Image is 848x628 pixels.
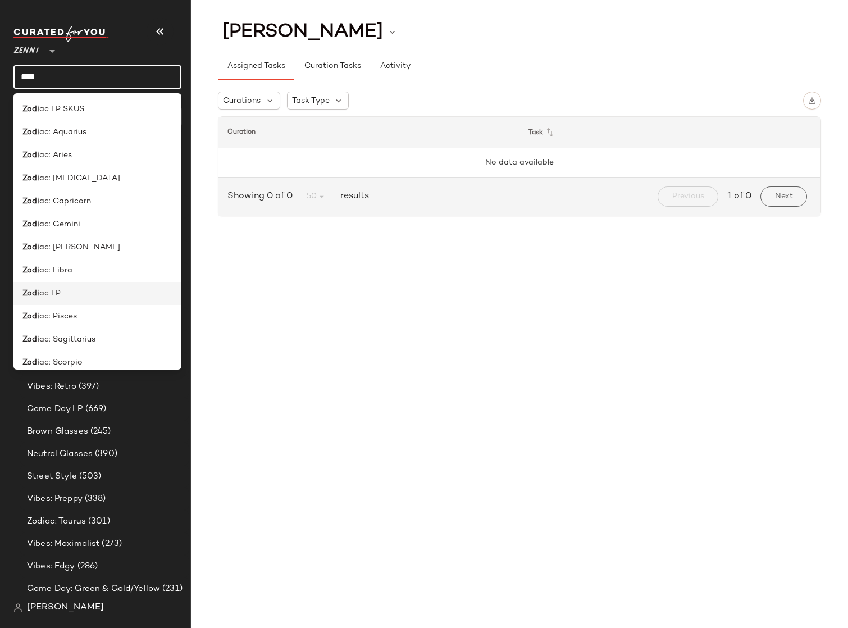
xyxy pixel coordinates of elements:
[27,448,93,461] span: Neutral Glasses
[99,538,122,550] span: (273)
[76,380,99,393] span: (397)
[218,148,820,178] td: No data available
[77,470,102,483] span: (503)
[22,149,39,161] b: Zodi
[808,97,816,104] img: svg%3e
[39,149,72,161] span: ac: Aries
[13,603,22,612] img: svg%3e
[86,515,110,528] span: (301)
[336,190,369,203] span: results
[160,583,183,595] span: (231)
[222,21,383,43] span: [PERSON_NAME]
[27,403,83,416] span: Game Day LP
[27,583,160,595] span: Game Day: Green & Gold/Yellow
[22,195,39,207] b: Zodi
[13,26,109,42] img: cfy_white_logo.C9jOOHJF.svg
[22,334,39,345] b: Zodi
[39,334,95,345] span: ac: Sagittarius
[760,186,807,207] button: Next
[39,311,77,322] span: ac: Pisces
[39,195,91,207] span: ac: Capricorn
[39,172,120,184] span: ac: [MEDICAL_DATA]
[22,103,39,115] b: Zodi
[83,403,107,416] span: (669)
[39,126,86,138] span: ac: Aquarius
[218,117,519,148] th: Curation
[75,560,98,573] span: (286)
[22,172,39,184] b: Zodi
[727,190,751,203] span: 1 of 0
[88,425,111,438] span: (245)
[227,190,297,203] span: Showing 0 of 0
[22,242,39,253] b: Zodi
[227,62,285,71] span: Assigned Tasks
[22,126,39,138] b: Zodi
[292,95,330,107] span: Task Type
[27,560,75,573] span: Vibes: Edgy
[39,219,80,230] span: ac: Gemini
[223,95,261,107] span: Curations
[27,493,83,506] span: Vibes: Preppy
[39,242,120,253] span: ac: [PERSON_NAME]
[22,219,39,230] b: Zodi
[303,62,361,71] span: Curation Tasks
[83,493,106,506] span: (338)
[39,288,61,299] span: ac LP
[39,357,83,368] span: ac: Scorpio
[93,448,117,461] span: (390)
[39,265,72,276] span: ac: Libra
[27,538,99,550] span: Vibes: Maximalist
[380,62,411,71] span: Activity
[22,357,39,368] b: Zodi
[22,265,39,276] b: Zodi
[22,311,39,322] b: Zodi
[39,103,84,115] span: ac LP SKUS
[27,380,76,393] span: Vibes: Retro
[27,515,86,528] span: Zodiac: Taurus
[22,288,39,299] b: Zodi
[774,192,793,201] span: Next
[27,601,104,615] span: [PERSON_NAME]
[519,117,820,148] th: Task
[27,470,77,483] span: Street Style
[27,425,88,438] span: Brown Glasses
[13,38,39,58] span: Zenni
